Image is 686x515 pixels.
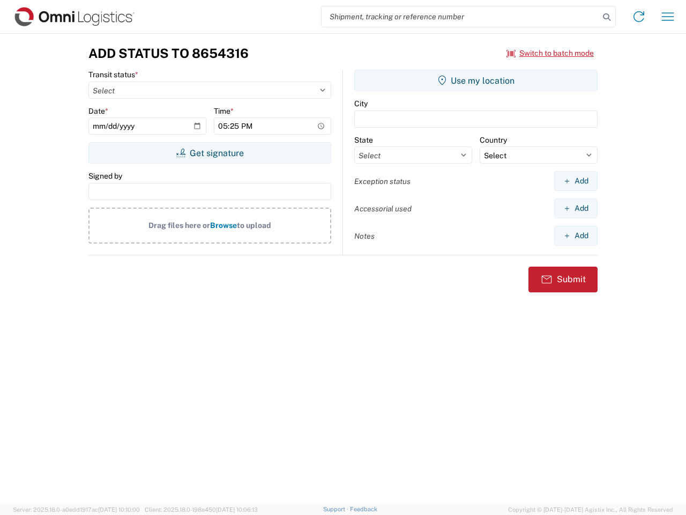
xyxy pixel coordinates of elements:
[350,506,377,512] a: Feedback
[88,171,122,181] label: Signed by
[480,135,507,145] label: Country
[528,267,598,292] button: Submit
[506,45,594,62] button: Switch to batch mode
[508,505,673,514] span: Copyright © [DATE]-[DATE] Agistix Inc., All Rights Reserved
[322,6,599,27] input: Shipment, tracking or reference number
[145,506,258,513] span: Client: 2025.18.0-198a450
[210,221,237,230] span: Browse
[354,204,412,214] label: Accessorial used
[88,46,249,61] h3: Add Status to 8654316
[88,70,138,79] label: Transit status
[88,142,331,164] button: Get signature
[98,506,140,513] span: [DATE] 10:10:00
[554,171,598,191] button: Add
[354,176,411,186] label: Exception status
[354,70,598,91] button: Use my location
[554,198,598,218] button: Add
[354,231,375,241] label: Notes
[216,506,258,513] span: [DATE] 10:06:13
[148,221,210,230] span: Drag files here or
[323,506,350,512] a: Support
[214,106,234,116] label: Time
[354,99,368,108] label: City
[88,106,108,116] label: Date
[237,221,271,230] span: to upload
[13,506,140,513] span: Server: 2025.18.0-a0edd1917ac
[554,226,598,246] button: Add
[354,135,373,145] label: State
